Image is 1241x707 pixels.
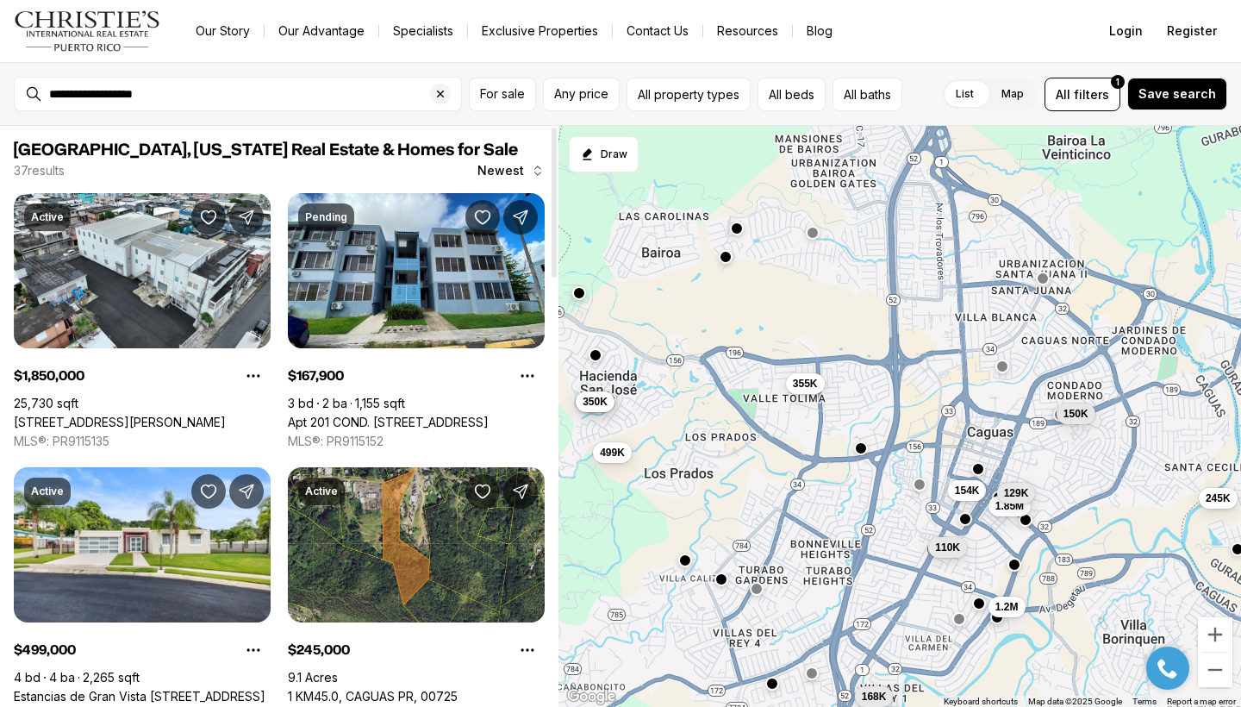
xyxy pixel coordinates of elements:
span: 154K [955,484,980,497]
button: All baths [833,78,902,111]
button: All property types [627,78,751,111]
span: For sale [480,87,525,101]
button: Contact Us [613,19,702,43]
button: Allfilters1 [1045,78,1120,111]
button: Any price [543,78,620,111]
button: Share Property [229,200,264,235]
button: All beds [758,78,826,111]
span: 110K [935,540,960,554]
p: Active [305,485,338,498]
button: Property options [236,633,271,667]
span: 1 [1116,75,1119,89]
span: Any price [554,87,608,101]
span: 150K [1063,406,1088,420]
button: Property options [236,359,271,393]
button: Property options [510,359,545,393]
span: [GEOGRAPHIC_DATA], [US_STATE] Real Estate & Homes for Sale [14,141,518,159]
a: Terms (opens in new tab) [1132,697,1157,706]
button: 1.85M [988,496,1031,516]
button: 245K [1199,487,1238,508]
button: 350K [576,391,614,411]
span: 129K [1004,485,1029,499]
button: Share Property [503,200,538,235]
button: 129K [997,482,1036,503]
button: Save Property: Apt 201 COND. ESTANCIAS DEL REY #201 [465,200,500,235]
a: Specialists [379,19,467,43]
p: Pending [305,210,347,224]
p: 37 results [14,164,65,178]
button: For sale [469,78,536,111]
span: All [1056,85,1070,103]
button: Save search [1127,78,1227,110]
label: List [942,78,988,109]
button: Zoom out [1198,653,1232,687]
p: Active [31,210,64,224]
a: Resources [703,19,792,43]
button: 499K [593,442,632,463]
button: 110K [928,536,967,557]
button: Share Property [229,474,264,509]
button: Register [1157,14,1227,48]
a: Estancias de Gran Vista 2 GRAN VISTA 2, GURABO PR, 00778 [14,689,265,704]
p: Active [31,485,64,498]
span: Login [1109,24,1143,38]
a: Apt 201 COND. ESTANCIAS DEL REY #201, CAGUAS PR, 00725 [288,415,489,430]
span: 499K [600,446,625,460]
button: 168K [855,685,894,706]
span: Save search [1138,87,1216,101]
button: 355K [786,372,825,393]
button: 150K [1057,403,1095,423]
a: 33 AV RAFAEL CORDERO #110, CAGUAS PR, 00725 [14,415,226,430]
span: 1.2M [995,600,1019,614]
a: Our Advantage [265,19,378,43]
button: Save Property: 33 AV RAFAEL CORDERO #110 [191,200,226,235]
a: Our Story [182,19,264,43]
a: 1 KM45.0, CAGUAS PR, 00725 [288,689,458,704]
button: Save Property: 1 KM45.0 [465,474,500,509]
button: Newest [467,153,555,188]
span: 355K [793,376,818,390]
span: Map data ©2025 Google [1028,697,1122,706]
span: 168K [862,689,887,703]
button: Zoom in [1198,617,1232,652]
button: Save Property: Estancias de Gran Vista 2 GRAN VISTA 2 [191,474,226,509]
span: 245K [1206,491,1231,504]
button: Property options [510,633,545,667]
button: 1.2M [988,597,1026,617]
button: Clear search input [430,78,461,110]
button: 154K [948,480,987,501]
a: Report a map error [1167,697,1236,706]
span: Register [1167,24,1217,38]
button: Share Property [503,474,538,509]
img: logo [14,10,161,52]
button: Login [1099,14,1153,48]
label: Map [988,78,1038,109]
span: Newest [477,164,524,178]
span: 350K [583,394,608,408]
span: filters [1074,85,1109,103]
a: Blog [793,19,846,43]
span: 1.85M [995,499,1024,513]
a: Exclusive Properties [468,19,612,43]
button: Start drawing [569,136,639,172]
